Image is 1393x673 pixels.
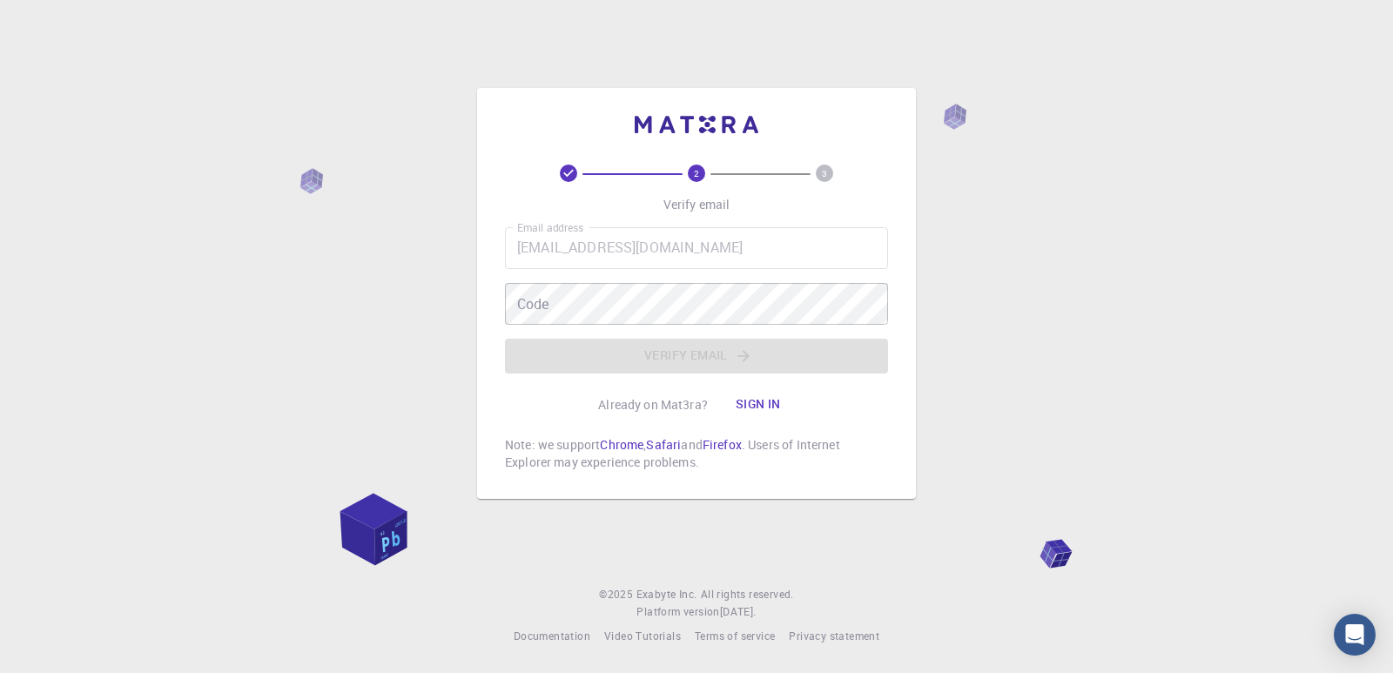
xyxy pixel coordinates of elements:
[517,220,583,235] label: Email address
[599,586,636,603] span: © 2025
[505,436,888,471] p: Note: we support , and . Users of Internet Explorer may experience problems.
[663,196,730,213] p: Verify email
[694,167,699,179] text: 2
[604,629,681,643] span: Video Tutorials
[695,629,775,643] span: Terms of service
[514,629,590,643] span: Documentation
[701,586,794,603] span: All rights reserved.
[636,586,697,603] a: Exabyte Inc.
[789,629,879,643] span: Privacy statement
[695,628,775,645] a: Terms of service
[703,436,742,453] a: Firefox
[598,396,708,414] p: Already on Mat3ra?
[514,628,590,645] a: Documentation
[720,604,757,618] span: [DATE] .
[600,436,643,453] a: Chrome
[646,436,681,453] a: Safari
[720,603,757,621] a: [DATE].
[604,628,681,645] a: Video Tutorials
[822,167,827,179] text: 3
[1334,614,1376,656] div: Open Intercom Messenger
[722,387,795,422] button: Sign in
[636,587,697,601] span: Exabyte Inc.
[789,628,879,645] a: Privacy statement
[636,603,719,621] span: Platform version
